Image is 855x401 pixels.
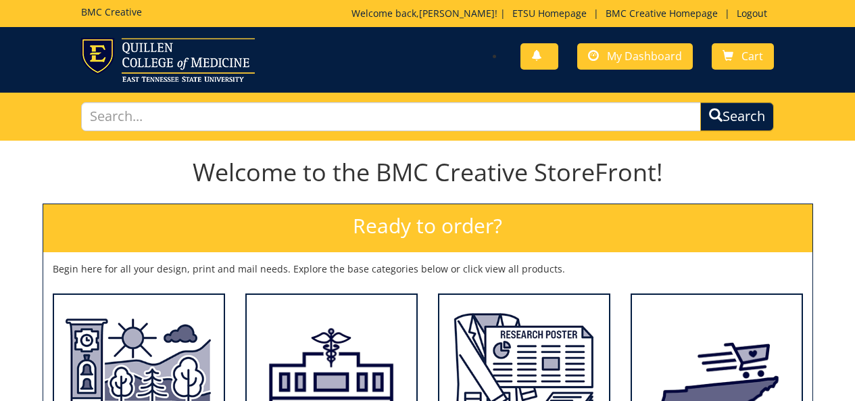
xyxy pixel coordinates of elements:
[43,159,813,186] h1: Welcome to the BMC Creative StoreFront!
[599,7,725,20] a: BMC Creative Homepage
[81,102,700,131] input: Search...
[700,102,774,131] button: Search
[351,7,774,20] p: Welcome back, ! | | |
[607,49,682,64] span: My Dashboard
[81,7,142,17] h5: BMC Creative
[712,43,774,70] a: Cart
[741,49,763,64] span: Cart
[577,43,693,70] a: My Dashboard
[81,38,255,82] img: ETSU logo
[53,262,803,276] p: Begin here for all your design, print and mail needs. Explore the base categories below or click ...
[419,7,495,20] a: [PERSON_NAME]
[506,7,593,20] a: ETSU Homepage
[43,204,812,252] h2: Ready to order?
[730,7,774,20] a: Logout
